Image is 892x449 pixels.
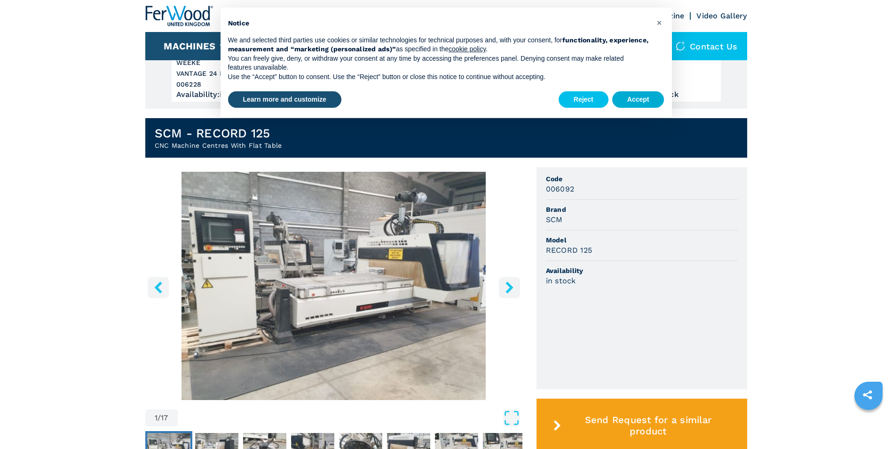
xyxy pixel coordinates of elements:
[559,91,608,108] button: Reject
[164,40,215,52] button: Machines
[155,126,282,141] h1: SCM - RECORD 125
[155,414,158,422] span: 1
[145,172,522,400] div: Go to Slide 1
[546,174,738,184] span: Code
[676,41,685,51] img: Contact us
[546,235,738,245] span: Model
[612,91,664,108] button: Accept
[449,45,486,53] a: cookie policy
[145,172,522,400] img: CNC Machine Centres With Flat Table SCM RECORD 125
[148,277,169,298] button: left-button
[180,409,520,426] button: Open Fullscreen
[565,414,731,437] span: Send Request for a similar product
[158,414,161,422] span: /
[656,17,662,28] span: ×
[161,414,168,422] span: 17
[546,266,738,275] span: Availability
[228,36,649,53] strong: functionality, experience, measurement and “marketing (personalized ads)”
[155,141,282,150] h2: CNC Machine Centres With Flat Table
[546,245,592,256] h3: RECORD 125
[228,91,341,108] button: Learn more and customize
[652,15,667,30] button: Close this notice
[228,54,649,72] p: You can freely give, deny, or withdraw your consent at any time by accessing the preferences pane...
[546,205,738,214] span: Brand
[228,36,649,54] p: We and selected third parties use cookies or similar technologies for technical purposes and, wit...
[856,383,879,407] a: sharethis
[852,407,885,442] iframe: Chat
[176,92,287,97] div: Availability : in stock
[546,214,563,225] h3: SCM
[666,32,747,60] div: Contact us
[546,184,575,194] h3: 006092
[176,57,287,90] h3: WEEKE VANTAGE 24 L 006228
[499,277,520,298] button: right-button
[696,11,747,20] a: Video Gallery
[228,72,649,82] p: Use the “Accept” button to consent. Use the “Reject” button or close this notice to continue with...
[145,6,213,26] img: Ferwood
[546,275,576,286] h3: in stock
[228,19,649,28] h2: Notice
